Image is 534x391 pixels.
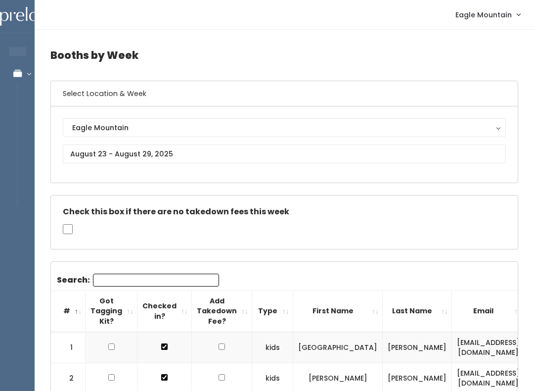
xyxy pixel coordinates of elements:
[383,332,452,363] td: [PERSON_NAME]
[452,332,525,363] td: [EMAIL_ADDRESS][DOMAIN_NAME]
[293,291,383,332] th: First Name: activate to sort column ascending
[86,291,137,332] th: Got Tagging Kit?: activate to sort column ascending
[455,9,512,20] span: Eagle Mountain
[252,291,293,332] th: Type: activate to sort column ascending
[50,42,518,69] h4: Booths by Week
[252,332,293,363] td: kids
[72,122,496,133] div: Eagle Mountain
[63,118,506,137] button: Eagle Mountain
[293,332,383,363] td: [GEOGRAPHIC_DATA]
[452,291,525,332] th: Email: activate to sort column ascending
[93,274,219,287] input: Search:
[63,145,506,163] input: August 23 - August 29, 2025
[63,207,506,216] h5: Check this box if there are no takedown fees this week
[51,81,518,106] h6: Select Location & Week
[192,291,252,332] th: Add Takedown Fee?: activate to sort column ascending
[383,291,452,332] th: Last Name: activate to sort column ascending
[51,291,86,332] th: #: activate to sort column descending
[445,4,530,25] a: Eagle Mountain
[137,291,192,332] th: Checked in?: activate to sort column ascending
[57,274,219,287] label: Search:
[51,332,86,363] td: 1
